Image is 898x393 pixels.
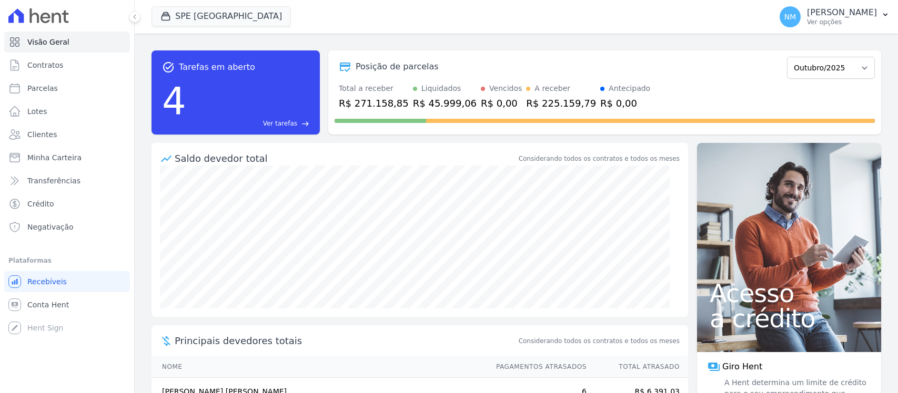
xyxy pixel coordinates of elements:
span: east [301,120,309,128]
a: Negativação [4,216,130,237]
span: Recebíveis [27,276,67,287]
a: Parcelas [4,78,130,99]
a: Minha Carteira [4,147,130,168]
a: Ver tarefas east [190,119,309,128]
a: Conta Hent [4,294,130,315]
span: Lotes [27,106,47,117]
div: Vencidos [489,83,522,94]
a: Lotes [4,101,130,122]
div: 4 [162,74,186,128]
p: Ver opções [807,18,877,26]
a: Contratos [4,55,130,76]
span: Tarefas em aberto [179,61,255,74]
span: Conta Hent [27,299,69,310]
span: Minha Carteira [27,152,82,163]
div: R$ 45.999,06 [413,96,477,110]
span: Crédito [27,199,54,209]
a: Recebíveis [4,271,130,292]
span: Visão Geral [27,37,69,47]
div: Total a receber [339,83,409,94]
div: Antecipado [609,83,650,94]
span: Principais devedores totais [175,334,517,348]
span: task_alt [162,61,175,74]
a: Crédito [4,193,130,214]
span: Ver tarefas [263,119,297,128]
span: Parcelas [27,83,58,94]
span: Contratos [27,60,63,70]
span: Giro Hent [722,360,762,373]
th: Pagamentos Atrasados [486,356,587,378]
a: Transferências [4,170,130,191]
p: [PERSON_NAME] [807,7,877,18]
div: R$ 0,00 [600,96,650,110]
th: Nome [152,356,486,378]
div: R$ 0,00 [481,96,522,110]
span: Clientes [27,129,57,140]
a: Visão Geral [4,32,130,53]
span: NM [784,13,796,20]
span: Considerando todos os contratos e todos os meses [519,336,680,346]
div: Posição de parcelas [356,60,439,73]
button: NM [PERSON_NAME] Ver opções [771,2,898,32]
div: Considerando todos os contratos e todos os meses [519,154,680,163]
div: Saldo devedor total [175,151,517,166]
div: Liquidados [421,83,461,94]
span: Transferências [27,175,80,186]
th: Total Atrasado [587,356,688,378]
div: R$ 271.158,85 [339,96,409,110]
span: a crédito [710,306,869,331]
span: Acesso [710,281,869,306]
div: A receber [534,83,570,94]
div: R$ 225.159,79 [526,96,596,110]
div: Plataformas [8,254,126,267]
span: Negativação [27,222,74,232]
a: Clientes [4,124,130,145]
button: SPE [GEOGRAPHIC_DATA] [152,6,291,26]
